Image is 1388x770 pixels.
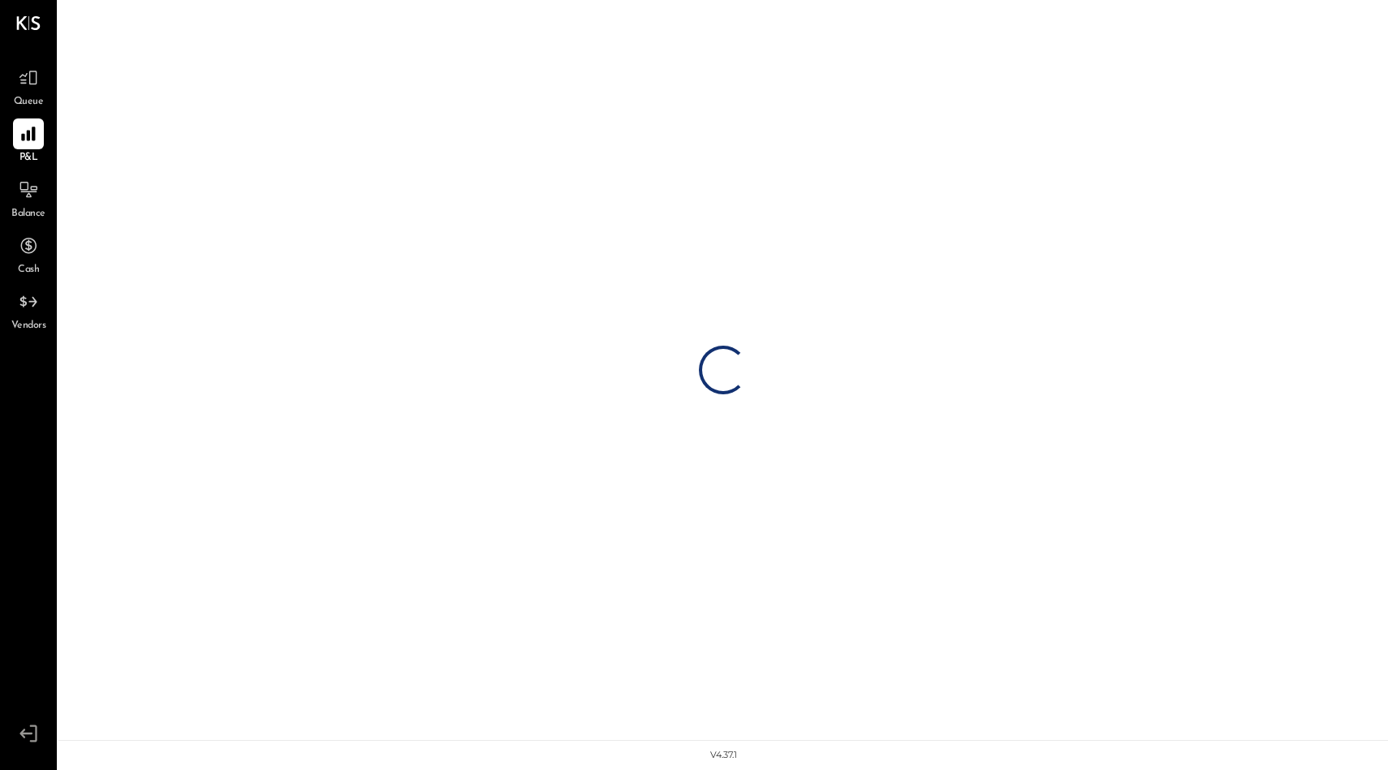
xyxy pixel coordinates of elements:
span: Balance [11,207,45,222]
a: Balance [1,174,56,222]
span: Vendors [11,319,46,333]
span: Queue [14,95,44,110]
div: v 4.37.1 [710,749,737,762]
a: Vendors [1,286,56,333]
a: Cash [1,230,56,277]
span: Cash [18,263,39,277]
a: Queue [1,62,56,110]
a: P&L [1,118,56,166]
span: P&L [19,151,38,166]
